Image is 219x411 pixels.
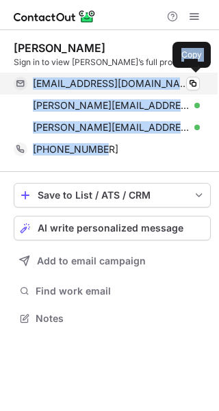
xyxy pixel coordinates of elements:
span: [PERSON_NAME][EMAIL_ADDRESS][PERSON_NAME][DOMAIN_NAME] [33,99,190,112]
div: Sign in to view [PERSON_NAME]’s full profile [14,56,211,68]
span: AI write personalized message [38,223,183,234]
button: save-profile-one-click [14,183,211,208]
span: [PERSON_NAME][EMAIL_ADDRESS][PERSON_NAME][DOMAIN_NAME] [33,121,190,134]
button: Notes [14,309,211,328]
span: [EMAIL_ADDRESS][DOMAIN_NAME] [33,77,190,90]
div: Save to List / ATS / CRM [38,190,187,201]
span: Notes [36,312,205,325]
button: Find work email [14,282,211,301]
button: Add to email campaign [14,249,211,273]
img: ContactOut v5.3.10 [14,8,96,25]
span: [PHONE_NUMBER] [33,143,118,155]
span: Add to email campaign [37,256,146,266]
span: Find work email [36,285,205,297]
button: AI write personalized message [14,216,211,240]
div: [PERSON_NAME] [14,41,105,55]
